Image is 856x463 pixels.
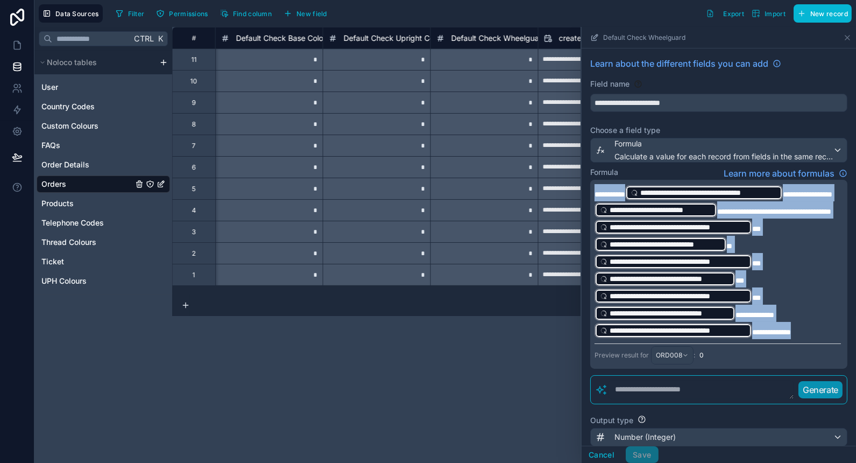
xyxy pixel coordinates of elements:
div: 11 [192,55,197,64]
span: Ctrl [133,32,155,45]
span: UPH Colours [41,276,87,286]
span: created at [559,33,596,44]
span: Default Check Base Colour [236,33,330,44]
span: Permissions [169,10,208,18]
div: 7 [192,142,196,150]
div: 2 [192,249,196,258]
span: Products [41,198,74,209]
a: User [41,82,133,93]
span: Order Details [41,159,89,170]
span: Calculate a value for each record from fields in the same record [614,151,833,162]
span: ORD008 [656,351,682,360]
span: Default Check Upright Colour [344,33,447,44]
div: 3 [192,228,196,236]
span: New field [296,10,327,18]
span: User [41,82,58,93]
div: 4 [192,206,196,215]
a: Telephone Codes [41,218,133,228]
a: Orders [41,179,133,190]
button: Permissions [152,5,211,22]
span: Find column [233,10,272,18]
div: User [37,79,170,96]
div: Preview result for : [595,346,695,364]
button: Filter [111,5,148,22]
label: Choose a field type [590,125,847,136]
a: FAQs [41,140,133,151]
div: Orders [37,176,170,193]
button: Import [748,4,789,23]
a: New record [789,4,852,23]
div: 5 [192,185,196,193]
button: New field [280,5,331,22]
a: Custom Colours [41,121,133,131]
a: Learn about the different fields you can add [590,57,781,70]
span: Learn about the different fields you can add [590,57,768,70]
a: Permissions [152,5,216,22]
span: Thread Colours [41,237,96,248]
button: ORD008 [651,346,694,364]
a: Order Details [41,159,133,170]
div: Products [37,195,170,212]
span: Noloco tables [47,57,97,68]
a: Learn more about formulas [724,167,847,180]
button: New record [794,4,852,23]
span: Filter [128,10,145,18]
a: Ticket [41,256,133,267]
button: Data Sources [39,4,103,23]
a: Country Codes [41,101,133,112]
a: Products [41,198,133,209]
span: New record [810,10,848,18]
a: UPH Colours [41,276,133,286]
a: Thread Colours [41,237,133,248]
div: 8 [192,120,196,129]
span: Export [723,10,744,18]
div: 10 [190,77,197,86]
span: Ticket [41,256,64,267]
button: Generate [798,381,843,398]
p: Generate [803,383,838,396]
div: Ticket [37,253,170,270]
span: Orders [41,179,66,190]
span: Number (Integer) [614,432,676,443]
span: FAQs [41,140,60,151]
span: Default Check Wheelguard [603,33,685,42]
div: 6 [192,163,196,172]
div: 1 [193,271,195,279]
div: Custom Colours [37,117,170,135]
span: Custom Colours [41,121,98,131]
div: Country Codes [37,98,170,115]
span: 0 [699,351,704,360]
button: FormulaCalculate a value for each record from fields in the same record [590,138,847,163]
label: Formula [590,167,618,178]
span: Default Check Wheelguard [451,33,547,44]
div: FAQs [37,137,170,154]
button: Noloco tables [37,55,155,70]
button: Find column [216,5,275,22]
span: Data Sources [55,10,99,18]
span: Formula [614,138,833,149]
label: Field name [590,79,629,89]
span: Telephone Codes [41,218,104,228]
span: Import [765,10,786,18]
button: Export [702,4,748,23]
div: Order Details [37,156,170,173]
div: 9 [192,99,196,107]
div: Telephone Codes [37,214,170,231]
span: Learn more about formulas [724,167,834,180]
span: Country Codes [41,101,95,112]
button: Number (Integer) [590,428,847,446]
label: Output type [590,415,633,426]
div: Thread Colours [37,234,170,251]
span: K [157,35,164,43]
div: # [181,34,207,42]
div: UPH Colours [37,272,170,290]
